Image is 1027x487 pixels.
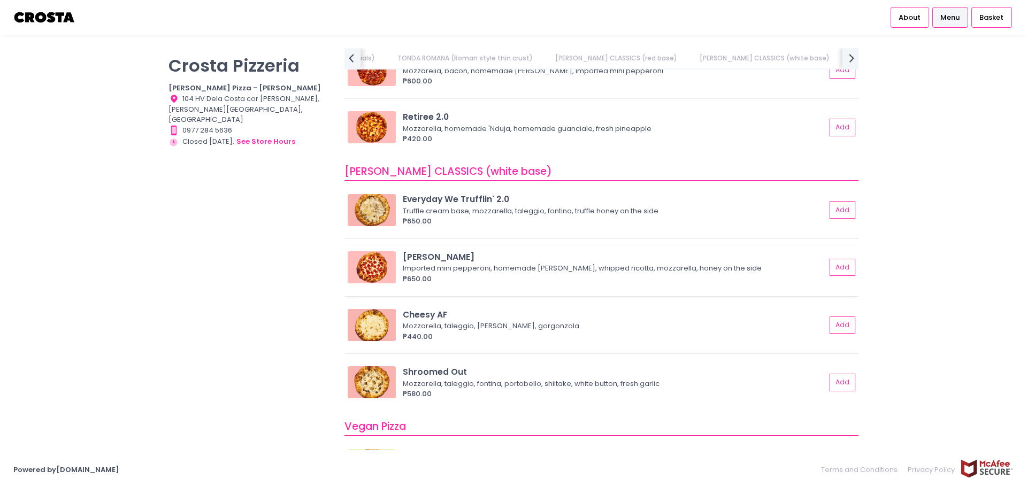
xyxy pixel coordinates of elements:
[403,111,826,123] div: Retiree 2.0
[168,136,331,148] div: Closed [DATE].
[348,366,396,398] img: Shroomed Out
[689,48,840,68] a: [PERSON_NAME] CLASSICS (white base)
[940,12,960,23] span: Menu
[403,216,826,227] div: ₱650.00
[348,54,396,86] img: Pork You 2.0
[979,12,1003,23] span: Basket
[403,366,826,378] div: Shroomed Out
[960,459,1014,478] img: mcafee-secure
[168,94,331,125] div: 104 HV Dela Costa cor [PERSON_NAME], [PERSON_NAME][GEOGRAPHIC_DATA], [GEOGRAPHIC_DATA]
[403,321,823,331] div: Mozzarella, taleggio, [PERSON_NAME], gorgonzola
[168,55,331,76] p: Crosta Pizzeria
[403,449,826,461] div: Vegan Basic Betch
[403,123,823,134] div: Mozzarella, homemade 'Nduja, homemade guanciale, fresh pineapple
[830,259,855,276] button: Add
[168,83,321,93] b: [PERSON_NAME] Pizza - [PERSON_NAME]
[403,308,826,321] div: Cheesy AF
[830,119,855,136] button: Add
[830,316,855,334] button: Add
[344,419,406,434] span: Vegan Pizza
[403,274,826,284] div: ₱650.00
[348,309,396,341] img: Cheesy AF
[403,378,823,389] div: Mozzarella, taleggio, fontina, portobello, shiitake, white button, fresh garlic
[13,8,76,27] img: logo
[403,263,823,274] div: Imported mini pepperoni, homemade [PERSON_NAME], whipped ricotta, mozzarella, honey on the side
[344,164,552,179] span: [PERSON_NAME] CLASSICS (white base)
[348,449,396,481] img: Vegan Basic Betch
[403,251,826,263] div: [PERSON_NAME]
[545,48,688,68] a: [PERSON_NAME] CLASSICS (red base)
[891,7,929,27] a: About
[403,389,826,399] div: ₱580.00
[903,459,961,480] a: Privacy Policy
[403,134,826,144] div: ₱420.00
[830,201,855,219] button: Add
[830,61,855,79] button: Add
[387,48,543,68] a: TONDA ROMANA (Roman style thin crust)
[403,193,826,205] div: Everyday We Trufflin' 2.0
[403,331,826,342] div: ₱440.00
[348,111,396,143] img: Retiree 2.0
[899,12,921,23] span: About
[348,194,396,226] img: Everyday We Trufflin' 2.0
[842,48,903,68] a: Vegan Pizza
[348,251,396,283] img: Roni Salciccia
[830,374,855,391] button: Add
[932,7,968,27] a: Menu
[168,125,331,136] div: 0977 284 5636
[403,206,823,217] div: Truffle cream base, mozzarella, taleggio, fontina, truffle honey on the side
[821,459,903,480] a: Terms and Conditions
[13,465,119,475] a: Powered by[DOMAIN_NAME]
[236,136,296,148] button: see store hours
[403,76,826,87] div: ₱600.00
[403,66,823,76] div: Mozzarella, bacon, homemade [PERSON_NAME], imported mini pepperoni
